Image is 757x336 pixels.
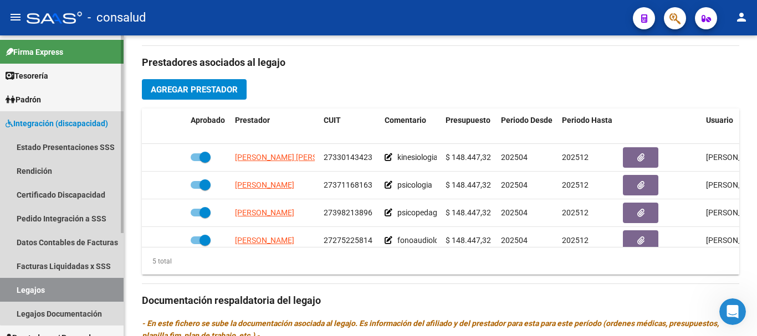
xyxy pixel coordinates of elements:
button: Agregar Prestador [142,79,247,100]
span: 202504 [501,208,528,217]
span: $ 148.447,32 [446,208,491,217]
iframe: Intercom live chat [719,298,746,325]
span: 202512 [562,208,589,217]
span: Tesorería [6,70,48,82]
div: 5 total [142,255,172,267]
span: psicopedagoga [397,208,451,217]
span: 202504 [501,153,528,162]
div: Profile image for Soporte [23,175,45,197]
span: Periodo Hasta [562,116,612,125]
span: [PERSON_NAME] [PERSON_NAME] [235,153,355,162]
div: Mensaje reciente [23,158,199,170]
span: 202504 [501,236,528,245]
datatable-header-cell: CUIT [319,108,380,145]
span: Firma Express [6,46,63,58]
span: Comentario [385,116,426,125]
button: Mensajes [111,234,222,278]
span: Periodo Desde [501,116,553,125]
span: 202504 [501,180,528,189]
span: 27275225814 [324,236,372,245]
p: Necesitás ayuda? [22,116,200,135]
h3: Documentación respaldatoria del legajo [142,293,739,308]
span: $ 148.447,32 [446,153,491,162]
span: 27371168163 [324,180,372,189]
span: Integración (discapacidad) [6,117,108,130]
datatable-header-cell: Periodo Desde [497,108,557,145]
span: fonoaudiologia [397,236,449,245]
mat-icon: menu [9,11,22,24]
span: [PERSON_NAME] [235,208,294,217]
div: Envíanos un mensaje [23,222,185,234]
span: Prestador [235,116,270,125]
mat-icon: person [735,11,748,24]
span: Mensajes [148,262,184,270]
datatable-header-cell: Prestador [231,108,319,145]
h3: Prestadores asociados al legajo [142,55,739,70]
span: 27398213896 [324,208,372,217]
span: CUIT [324,116,341,125]
span: por lo que deberá modificar los DC para que [PERSON_NAME] aceptados [49,175,331,184]
span: $ 148.447,32 [446,180,491,189]
div: Cerrar [191,18,211,38]
div: Envíanos un mensaje [11,213,211,243]
span: Inicio [44,262,68,270]
span: [PERSON_NAME] [235,236,294,245]
div: • Hace 1d [82,186,119,198]
span: psicologia [397,180,432,189]
span: 202512 [562,236,589,245]
span: Presupuesto [446,116,490,125]
div: Profile image for Soportepor lo que deberá modificar los DC para que [PERSON_NAME] aceptadosSopor... [12,166,210,206]
span: 27330143423 [324,153,372,162]
datatable-header-cell: Comentario [380,108,441,145]
span: $ 148.447,32 [446,236,491,245]
span: 202512 [562,153,589,162]
span: kinesiologia [397,153,438,162]
span: 202512 [562,180,589,189]
span: - consalud [88,6,146,30]
datatable-header-cell: Aprobado [186,108,231,145]
span: Usuario [706,116,733,125]
span: Padrón [6,94,41,106]
p: Hola! [PERSON_NAME] [22,79,200,116]
span: Aprobado [191,116,225,125]
div: Mensaje recienteProfile image for Soportepor lo que deberá modificar los DC para que [PERSON_NAME... [11,149,211,207]
span: Agregar Prestador [151,85,238,95]
span: [PERSON_NAME] [235,180,294,189]
div: Soporte [49,186,80,198]
datatable-header-cell: Presupuesto [441,108,497,145]
datatable-header-cell: Periodo Hasta [557,108,618,145]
